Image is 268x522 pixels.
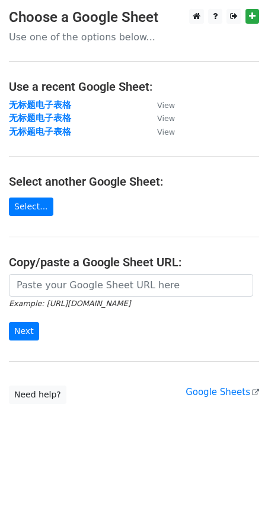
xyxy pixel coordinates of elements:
[157,101,175,110] small: View
[9,322,39,340] input: Next
[9,126,71,137] a: 无标题电子表格
[145,113,175,123] a: View
[9,31,259,43] p: Use one of the options below...
[157,114,175,123] small: View
[9,9,259,26] h3: Choose a Google Sheet
[9,113,71,123] a: 无标题电子表格
[9,174,259,189] h4: Select another Google Sheet:
[9,100,71,110] a: 无标题电子表格
[186,387,259,397] a: Google Sheets
[157,128,175,136] small: View
[9,255,259,269] h4: Copy/paste a Google Sheet URL:
[9,198,53,216] a: Select...
[9,386,66,404] a: Need help?
[209,465,268,522] iframe: Chat Widget
[9,274,253,297] input: Paste your Google Sheet URL here
[9,79,259,94] h4: Use a recent Google Sheet:
[145,126,175,137] a: View
[145,100,175,110] a: View
[9,299,130,308] small: Example: [URL][DOMAIN_NAME]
